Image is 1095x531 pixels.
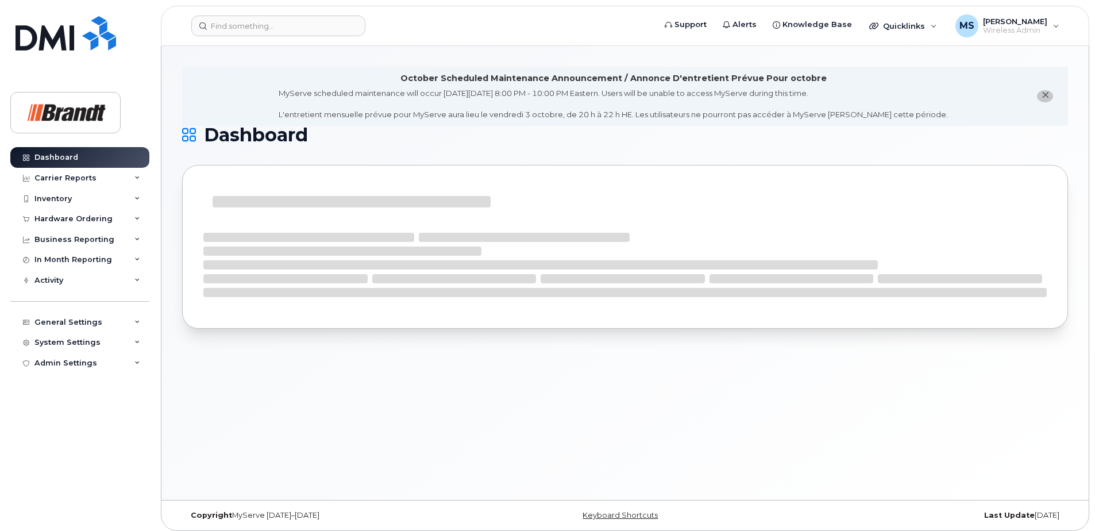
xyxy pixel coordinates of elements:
[984,511,1035,520] strong: Last Update
[773,511,1068,520] div: [DATE]
[204,126,308,144] span: Dashboard
[279,88,948,120] div: MyServe scheduled maintenance will occur [DATE][DATE] 8:00 PM - 10:00 PM Eastern. Users will be u...
[182,511,477,520] div: MyServe [DATE]–[DATE]
[583,511,658,520] a: Keyboard Shortcuts
[1037,90,1053,102] button: close notification
[400,72,827,84] div: October Scheduled Maintenance Announcement / Annonce D'entretient Prévue Pour octobre
[191,511,232,520] strong: Copyright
